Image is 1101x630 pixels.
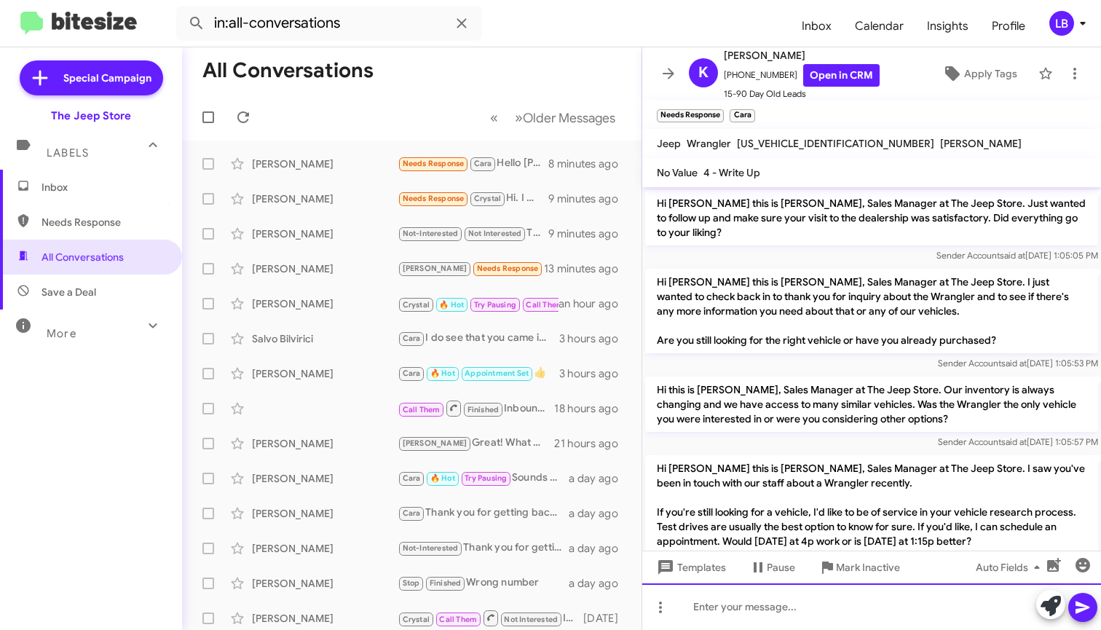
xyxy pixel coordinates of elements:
[569,471,630,486] div: a day ago
[645,377,1098,432] p: Hi this is [PERSON_NAME], Sales Manager at The Jeep Store. Our inventory is always changing and w...
[657,137,681,150] span: Jeep
[980,5,1037,47] a: Profile
[398,294,559,312] div: Inbound Call
[645,455,1098,554] p: Hi [PERSON_NAME] this is [PERSON_NAME], Sales Manager at The Jeep Store. I saw you've been in tou...
[47,327,76,340] span: More
[836,554,900,580] span: Mark Inactive
[569,506,630,521] div: a day ago
[398,609,583,627] div: Inbound Call
[403,438,467,448] span: [PERSON_NAME]
[20,60,163,95] a: Special Campaign
[398,470,569,487] div: Sounds good
[468,229,522,238] span: Not Interested
[403,229,459,238] span: Not-Interested
[176,6,482,41] input: Search
[252,541,398,556] div: [PERSON_NAME]
[403,334,421,343] span: Cara
[915,5,980,47] a: Insights
[1049,11,1074,36] div: LB
[398,155,548,172] div: Hello [PERSON_NAME], I am not interested, thank you and have a great weekend
[403,473,421,483] span: Cara
[252,296,398,311] div: [PERSON_NAME]
[703,166,760,179] span: 4 - Write Up
[47,146,89,160] span: Labels
[467,405,500,414] span: Finished
[940,137,1022,150] span: [PERSON_NAME]
[474,300,516,310] span: Try Pausing
[976,554,1046,580] span: Auto Fields
[474,194,501,203] span: Crystal
[42,215,165,229] span: Needs Response
[42,180,165,194] span: Inbox
[403,194,465,203] span: Needs Response
[698,61,709,84] span: K
[398,330,559,347] div: I do see that you came in and spoke with [PERSON_NAME] one of our salesmen. Did you not discuss p...
[790,5,843,47] a: Inbox
[938,358,1098,369] span: Sender Account [DATE] 1:05:53 PM
[554,401,630,416] div: 18 hours ago
[252,227,398,241] div: [PERSON_NAME]
[403,159,465,168] span: Needs Response
[481,103,507,133] button: Previous
[645,190,1098,245] p: Hi [PERSON_NAME] this is [PERSON_NAME], Sales Manager at The Jeep Store. Just wanted to follow up...
[439,300,464,310] span: 🔥 Hot
[724,64,880,87] span: [PHONE_NUMBER]
[1001,436,1027,447] span: said at
[936,250,1098,261] span: Sender Account [DATE] 1:05:05 PM
[398,575,569,591] div: Wrong number
[548,192,630,206] div: 9 minutes ago
[964,554,1057,580] button: Auto Fields
[252,366,398,381] div: [PERSON_NAME]
[398,435,554,452] div: Great! What day this week works for a visit with it?
[42,285,96,299] span: Save a Deal
[1037,11,1085,36] button: LB
[657,109,724,122] small: Needs Response
[465,473,507,483] span: Try Pausing
[477,264,539,273] span: Needs Response
[523,110,615,126] span: Older Messages
[490,109,498,127] span: «
[526,300,564,310] span: Call Them
[403,543,459,553] span: Not-Interested
[252,261,398,276] div: [PERSON_NAME]
[737,137,934,150] span: [US_VEHICLE_IDENTIFICATION_NUMBER]
[252,157,398,171] div: [PERSON_NAME]
[548,157,630,171] div: 8 minutes ago
[803,64,880,87] a: Open in CRM
[559,331,630,346] div: 3 hours ago
[403,264,467,273] span: [PERSON_NAME]
[559,296,630,311] div: an hour ago
[515,109,523,127] span: »
[504,615,558,624] span: Not Interested
[51,109,131,123] div: The Jeep Store
[645,269,1098,353] p: Hi [PERSON_NAME] this is [PERSON_NAME], Sales Manager at The Jeep Store. I just wanted to check b...
[403,578,420,588] span: Stop
[506,103,624,133] button: Next
[927,60,1031,87] button: Apply Tags
[398,260,544,277] div: Hi [PERSON_NAME], I'm interested in leasing a 2025 Jeep wrangler black 2 door with soft top. Do y...
[687,137,731,150] span: Wrangler
[583,611,630,626] div: [DATE]
[569,576,630,591] div: a day ago
[1000,250,1025,261] span: said at
[465,369,529,378] span: Appointment Set
[403,369,421,378] span: Cara
[398,540,569,556] div: Thank you for getting back to me. I will update my records.
[1001,358,1027,369] span: said at
[252,331,398,346] div: Salvo Bilvirici
[398,190,548,207] div: Hi. I meet with [PERSON_NAME] on a 2 door wrangler that I put a deposit on. He said it was inboun...
[252,506,398,521] div: [PERSON_NAME]
[398,365,559,382] div: 👍
[843,5,915,47] a: Calendar
[252,192,398,206] div: [PERSON_NAME]
[398,399,554,417] div: Inbound Call
[202,59,374,82] h1: All Conversations
[403,300,430,310] span: Crystal
[430,578,462,588] span: Finished
[42,250,124,264] span: All Conversations
[252,471,398,486] div: [PERSON_NAME]
[642,554,738,580] button: Templates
